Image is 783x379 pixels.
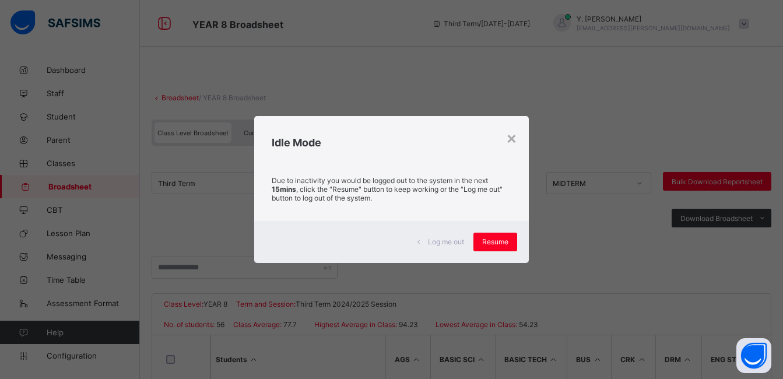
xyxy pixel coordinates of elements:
[482,237,508,246] span: Resume
[272,176,511,202] p: Due to inactivity you would be logged out to the system in the next , click the "Resume" button t...
[428,237,464,246] span: Log me out
[506,128,517,148] div: ×
[736,338,771,373] button: Open asap
[272,185,296,194] strong: 15mins
[272,136,511,149] h2: Idle Mode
